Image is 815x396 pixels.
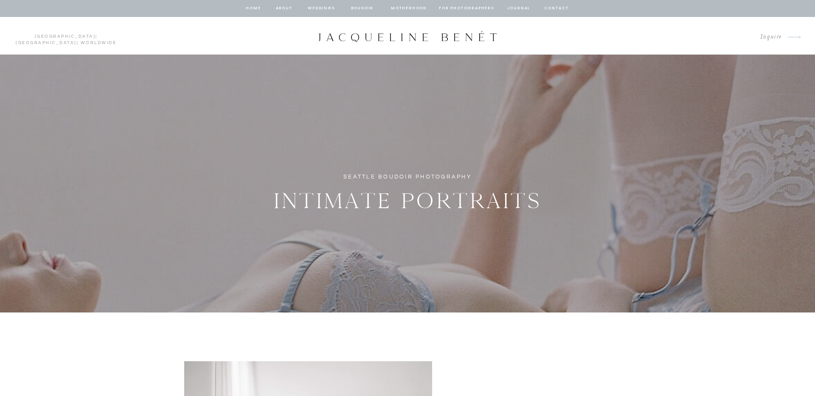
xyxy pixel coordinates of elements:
p: | | Worldwide [12,33,120,39]
a: Motherhood [391,5,426,12]
a: for photographers [439,5,494,12]
a: contact [543,5,570,12]
a: Weddings [307,5,336,12]
h2: Intimate Portraits [272,184,543,213]
a: home [245,5,261,12]
a: journal [506,5,532,12]
a: about [275,5,293,12]
a: [GEOGRAPHIC_DATA] [35,34,96,39]
a: BOUDOIR [350,5,374,12]
a: Inquire [753,31,782,43]
a: [GEOGRAPHIC_DATA] [16,41,77,45]
h1: Seattle Boudoir Photography [338,172,477,182]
